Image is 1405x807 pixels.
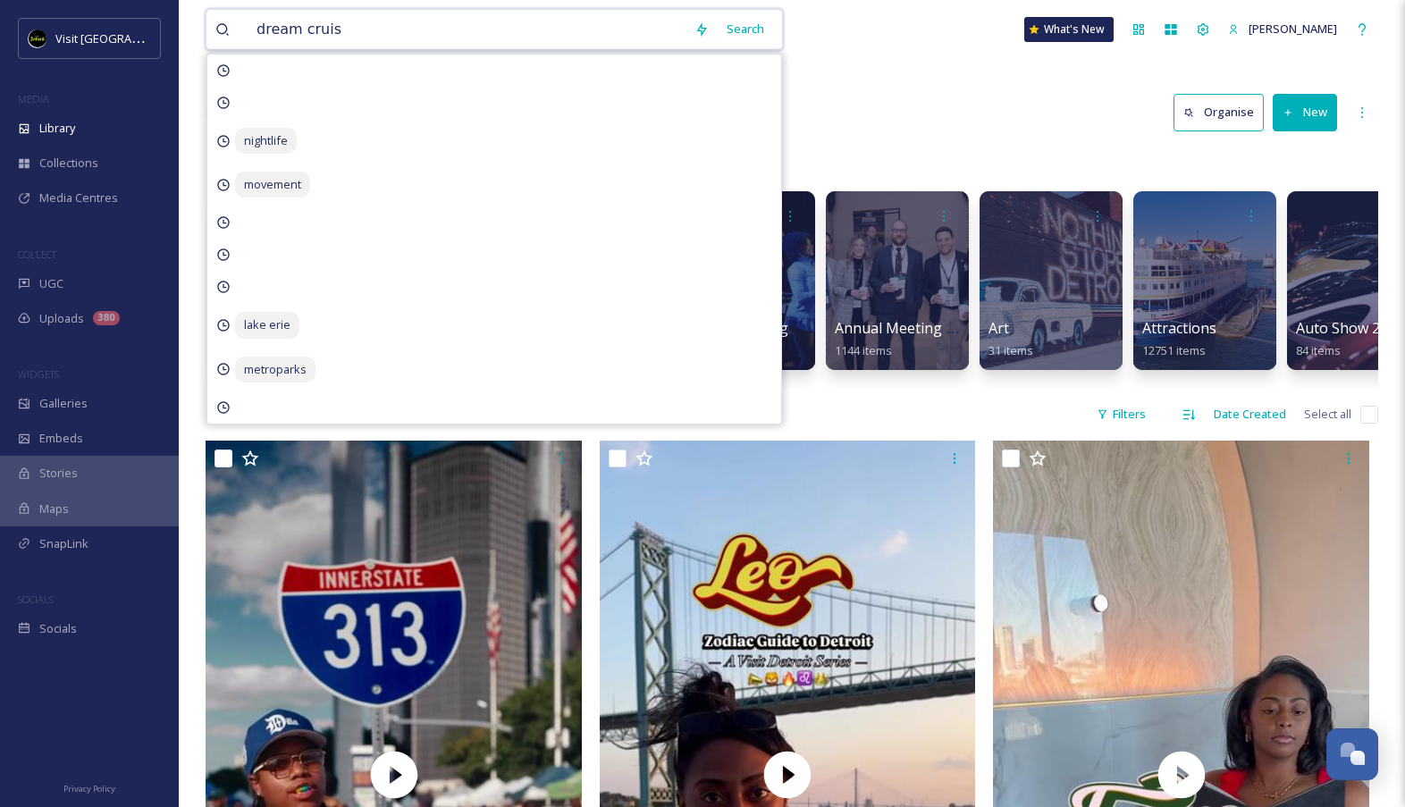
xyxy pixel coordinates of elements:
span: Galleries [39,395,88,412]
span: Maps [39,500,69,517]
span: 12751 items [1142,342,1206,358]
a: What's New [1024,17,1114,42]
span: [PERSON_NAME] [1249,21,1337,37]
button: Organise [1174,94,1264,130]
a: Privacy Policy [63,777,115,798]
a: Annual Meeting (Eblast)1144 items [835,320,996,358]
span: Socials [39,620,77,637]
input: Search your library [248,10,686,49]
span: 31 items [989,342,1033,358]
span: COLLECT [18,248,56,261]
span: 71 file s [206,406,241,423]
a: Auto Show 202584 items [1296,320,1404,358]
div: Date Created [1205,397,1295,432]
span: Privacy Policy [63,783,115,794]
span: WIDGETS [18,367,59,381]
img: VISIT%20DETROIT%20LOGO%20-%20BLACK%20BACKGROUND.png [29,29,46,47]
span: UGC [39,275,63,292]
span: Stories [39,465,78,482]
span: Annual Meeting (Eblast) [835,318,996,338]
span: SnapLink [39,535,88,552]
button: New [1273,94,1337,130]
button: Open Chat [1326,728,1378,780]
span: Media Centres [39,189,118,206]
span: Embeds [39,430,83,447]
div: 380 [93,311,120,325]
span: MEDIA [18,92,49,105]
span: 1144 items [835,342,892,358]
span: Library [39,120,75,137]
span: Auto Show 2025 [1296,318,1404,338]
span: SOCIALS [18,593,54,606]
span: Attractions [1142,318,1216,338]
span: 84 items [1296,342,1341,358]
span: Select all [1304,406,1351,423]
span: Collections [39,155,98,172]
div: Search [718,12,773,46]
a: Attractions12751 items [1142,320,1216,358]
span: Art [989,318,1009,338]
span: nightlife [235,128,297,154]
a: [PERSON_NAME] [1219,12,1346,46]
div: Filters [1088,397,1155,432]
a: Art31 items [989,320,1033,358]
span: metroparks [235,357,315,382]
span: Uploads [39,310,84,327]
span: lake erie [235,312,299,338]
span: Visit [GEOGRAPHIC_DATA] [55,29,194,46]
span: movement [235,172,310,198]
a: Organise [1174,94,1273,130]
